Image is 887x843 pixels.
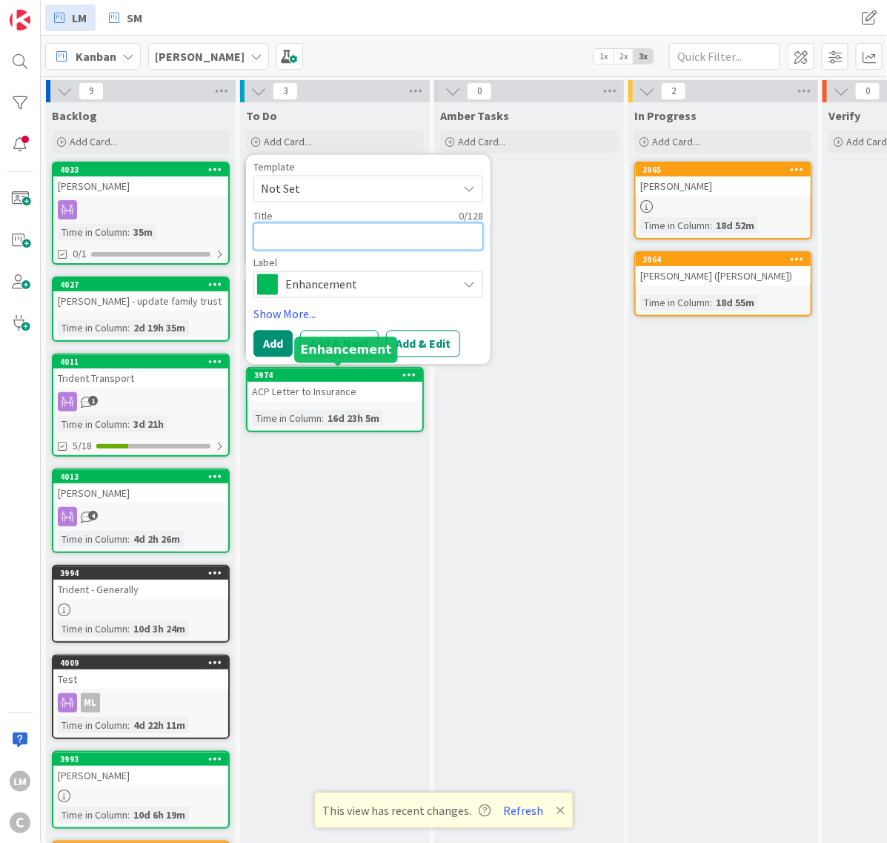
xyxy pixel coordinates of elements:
[60,472,228,482] div: 4013
[53,291,228,311] div: [PERSON_NAME] - update family trust
[498,801,548,820] button: Refresh
[246,367,424,432] a: 3974ACP Letter to InsuranceTime in Column:16d 23h 5m
[634,108,697,123] span: In Progress
[53,483,228,503] div: [PERSON_NAME]
[58,621,127,637] div: Time in Column
[277,210,483,223] div: 0 / 128
[53,176,228,196] div: [PERSON_NAME]
[58,531,127,547] div: Time in Column
[53,656,228,689] div: 4009Test
[127,807,130,823] span: :
[53,753,228,766] div: 3993
[640,217,710,234] div: Time in Column
[636,163,811,176] div: 3965
[661,82,686,100] span: 2
[710,294,712,311] span: :
[53,470,228,503] div: 4013[PERSON_NAME]
[248,368,422,382] div: 3974
[10,771,30,792] div: LM
[248,382,422,401] div: ACP Letter to Insurance
[253,162,295,173] span: Template
[642,165,811,175] div: 3965
[130,320,189,336] div: 2d 19h 35m
[52,469,230,553] a: 4013[PERSON_NAME]Time in Column:4d 2h 26m
[652,135,700,148] span: Add Card...
[100,4,151,31] a: SM
[10,813,30,833] div: C
[53,656,228,670] div: 4009
[386,330,460,357] button: Add & Edit
[273,82,298,100] span: 3
[58,224,127,240] div: Time in Column
[60,658,228,668] div: 4009
[53,766,228,785] div: [PERSON_NAME]
[53,566,228,599] div: 3994Trident - Generally
[72,9,87,27] span: LM
[636,163,811,196] div: 3965[PERSON_NAME]
[440,108,509,123] span: Amber Tasks
[130,531,184,547] div: 4d 2h 26m
[636,266,811,285] div: [PERSON_NAME] ([PERSON_NAME])
[127,320,130,336] span: :
[130,416,167,432] div: 3d 21h
[322,801,491,819] span: This view has recent changes.
[127,9,142,27] span: SM
[127,621,130,637] span: :
[130,621,189,637] div: 10d 3h 24m
[53,693,228,713] div: ML
[52,108,97,123] span: Backlog
[253,210,273,223] label: Title
[710,217,712,234] span: :
[636,253,811,266] div: 3964
[10,10,30,30] img: Visit kanbanzone.com
[301,343,392,357] h5: Enhancement
[76,47,116,65] span: Kanban
[52,277,230,342] a: 4027[PERSON_NAME] - update family trustTime in Column:2d 19h 35m
[130,717,189,733] div: 4d 22h 11m
[634,49,654,64] span: 3x
[52,565,230,643] a: 3994Trident - GenerallyTime in Column:10d 3h 24m
[300,330,379,357] button: Add & Next
[155,49,245,64] b: [PERSON_NAME]
[52,751,230,829] a: 3993[PERSON_NAME]Time in Column:10d 6h 19m
[45,4,96,31] a: LM
[60,280,228,290] div: 4027
[60,754,228,764] div: 3993
[60,357,228,367] div: 4011
[640,294,710,311] div: Time in Column
[53,368,228,388] div: Trident Transport
[130,807,189,823] div: 10d 6h 19m
[53,580,228,599] div: Trident - Generally
[53,355,228,388] div: 4011Trident Transport
[261,179,446,199] span: Not Set
[58,320,127,336] div: Time in Column
[614,49,634,64] span: 2x
[52,354,230,457] a: 4011Trident TransportTime in Column:3d 21h5/18
[285,274,450,294] span: Enhancement
[458,135,505,148] span: Add Card...
[855,82,880,100] span: 0
[53,163,228,176] div: 4033
[130,224,156,240] div: 35m
[634,251,812,317] a: 3964[PERSON_NAME] ([PERSON_NAME])Time in Column:18d 55m
[53,278,228,311] div: 4027[PERSON_NAME] - update family trust
[253,330,293,357] button: Add
[73,246,87,262] span: 0/1
[669,43,780,70] input: Quick Filter...
[127,531,130,547] span: :
[88,511,98,520] span: 4
[53,278,228,291] div: 4027
[252,410,322,426] div: Time in Column
[253,305,483,323] a: Show More...
[636,176,811,196] div: [PERSON_NAME]
[58,416,127,432] div: Time in Column
[246,108,277,123] span: To Do
[79,82,104,100] span: 9
[634,162,812,239] a: 3965[PERSON_NAME]Time in Column:18d 52m
[52,655,230,739] a: 4009TestMLTime in Column:4d 22h 11m
[88,396,98,406] span: 1
[53,753,228,785] div: 3993[PERSON_NAME]
[52,162,230,265] a: 4033[PERSON_NAME]Time in Column:35m0/1
[81,693,100,713] div: ML
[53,355,228,368] div: 4011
